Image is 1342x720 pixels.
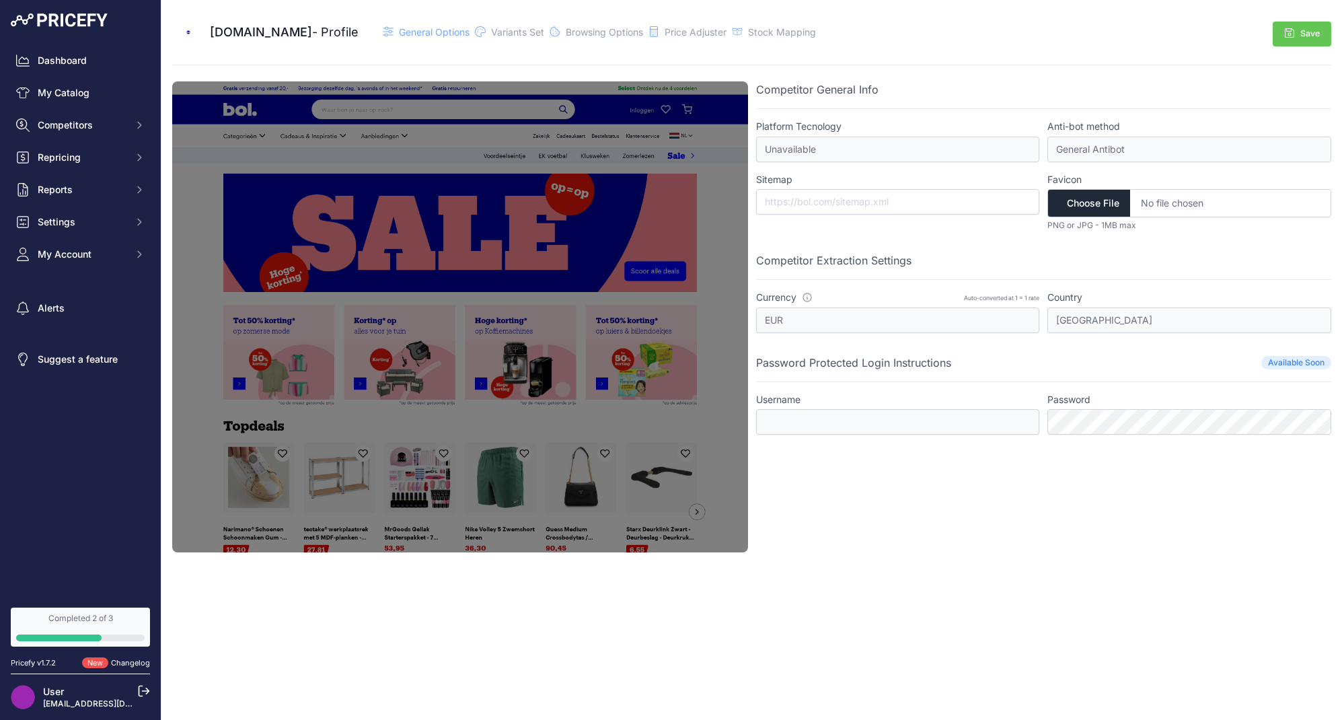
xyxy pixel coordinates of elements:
label: Username [756,393,1040,406]
div: Completed 2 of 3 [16,613,145,624]
span: Variants Set [491,26,544,38]
span: New [82,657,108,669]
button: Settings [11,210,150,234]
span: Stock Mapping [748,26,816,38]
div: - Profile [210,23,359,42]
div: Pricefy v1.7.2 [11,657,56,669]
nav: Sidebar [11,48,150,591]
span: Browsing Options [566,26,643,38]
span: Reports [38,183,126,196]
button: Competitors [11,113,150,137]
a: Alerts [11,296,150,320]
label: Country [1047,291,1331,304]
label: Sitemap [756,173,1040,186]
span: Available Soon [1261,356,1331,369]
a: Dashboard [11,48,150,73]
button: My Account [11,242,150,266]
img: Pricefy Logo [11,13,108,27]
label: Platform Tecnology [756,120,1040,133]
span: My Account [38,248,126,261]
span: General Options [399,26,470,38]
p: PNG or JPG - 1MB max [1047,220,1331,231]
span: Repricing [38,151,126,164]
p: Competitor General Info [756,81,1332,98]
button: Save [1273,22,1331,46]
a: Changelog [111,658,150,668]
input: https://bol.com/sitemap.xml [756,189,1040,215]
a: Suggest a feature [11,347,150,371]
a: Completed 2 of 3 [11,608,150,647]
div: Auto-converted at 1 = 1 rate [964,293,1039,302]
span: Settings [38,215,126,229]
button: Repricing [11,145,150,170]
label: Anti-bot method [1047,120,1331,133]
span: Competitors [38,118,126,132]
label: Password [1047,393,1331,406]
span: [DOMAIN_NAME] [210,25,312,39]
p: Competitor Extraction Settings [756,252,1332,268]
label: Favicon [1047,173,1331,186]
a: User [43,686,64,697]
label: Currency [756,291,813,304]
span: Price Adjuster [665,26,726,38]
button: Reports [11,178,150,202]
img: Screenshot bol.com [172,81,748,552]
img: bol.com.png [172,16,204,48]
a: [EMAIL_ADDRESS][DOMAIN_NAME] [43,698,184,709]
p: Password Protected Login Instructions [756,355,951,371]
a: My Catalog [11,81,150,105]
